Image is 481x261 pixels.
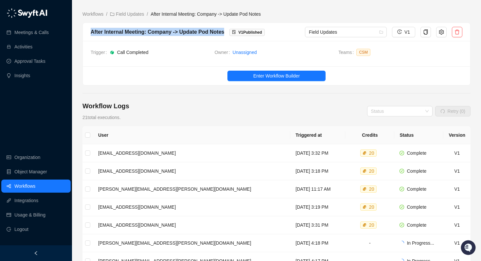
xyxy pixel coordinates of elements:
[93,216,290,234] td: [EMAIL_ADDRESS][DOMAIN_NAME]
[407,240,434,246] span: In Progress...
[36,92,50,98] span: Status
[27,89,53,101] a: 📶Status
[93,162,290,180] td: [EMAIL_ADDRESS][DOMAIN_NAME]
[14,151,40,164] a: Organization
[407,204,426,210] span: Complete
[290,216,345,234] td: [DATE] 3:31 PM
[7,26,119,37] p: Welcome 👋
[14,223,28,236] span: Logout
[232,30,236,34] span: file-done
[407,186,426,192] span: Complete
[91,28,224,36] div: After Internal Meeting: Company -> Update Pod Notes
[91,49,110,56] span: Trigger
[290,234,345,252] td: [DATE] 4:18 PM
[407,168,426,174] span: Complete
[14,194,38,207] a: Integrations
[435,106,471,116] button: Retry (0)
[443,162,471,180] td: V1
[215,49,233,56] span: Owner
[399,240,405,246] span: loading
[345,126,394,144] th: Credits
[7,59,18,71] img: 5124521997842_fc6d7dfcefe973c2e489_88.png
[368,186,376,192] div: 20
[290,126,345,144] th: Triggered at
[368,222,376,228] div: 20
[65,108,79,113] span: Pylon
[93,198,290,216] td: [EMAIL_ADDRESS][DOMAIN_NAME]
[443,126,471,144] th: Version
[400,169,404,173] span: check-circle
[14,55,45,68] a: Approval Tasks
[93,126,290,144] th: User
[117,50,149,55] span: Call Completed
[368,168,376,174] div: 20
[14,180,35,193] a: Workflows
[397,29,402,34] span: history
[253,72,300,79] span: Enter Workflow Builder
[400,151,404,155] span: check-circle
[290,198,345,216] td: [DATE] 3:19 PM
[443,144,471,162] td: V1
[400,205,404,209] span: check-circle
[443,234,471,252] td: V1
[81,10,105,18] a: Workflows
[407,150,426,156] span: Complete
[394,126,443,144] th: Status
[443,198,471,216] td: V1
[109,10,145,18] a: folder Field Updates
[423,29,428,35] span: copy
[7,37,119,47] h2: How can we help?
[238,30,262,35] span: V 1 Published
[93,234,290,252] td: [PERSON_NAME][EMAIL_ADDRESS][PERSON_NAME][DOMAIN_NAME]
[106,10,107,18] li: /
[290,180,345,198] td: [DATE] 11:17 AM
[392,27,415,37] button: V1
[7,8,47,18] img: logo-05li4sbe.png
[439,29,444,35] span: setting
[22,66,83,71] div: We're available if you need us!
[356,49,370,56] span: CSM
[83,71,470,81] a: Enter Workflow Builder
[443,216,471,234] td: V1
[14,208,45,221] a: Usage & Billing
[309,27,383,37] span: Field Updates
[443,180,471,198] td: V1
[29,92,35,97] div: 📶
[233,49,257,56] a: Unassigned
[404,28,410,36] span: V1
[110,12,115,16] span: folder
[147,10,148,18] li: /
[110,50,115,55] img: grain-rgTwWAhv.png
[400,223,404,227] span: check-circle
[345,234,394,252] td: -
[22,59,107,66] div: Start new chat
[290,144,345,162] td: [DATE] 3:32 PM
[338,49,356,59] span: Teams
[93,180,290,198] td: [PERSON_NAME][EMAIL_ADDRESS][PERSON_NAME][DOMAIN_NAME]
[14,26,49,39] a: Meetings & Calls
[14,165,47,178] a: Object Manager
[93,144,290,162] td: [EMAIL_ADDRESS][DOMAIN_NAME]
[46,107,79,113] a: Powered byPylon
[34,251,38,255] span: left
[14,40,32,53] a: Activities
[13,92,24,98] span: Docs
[407,222,426,228] span: Complete
[227,71,326,81] button: Enter Workflow Builder
[454,29,460,35] span: delete
[290,162,345,180] td: [DATE] 3:18 PM
[400,187,404,191] span: check-circle
[368,204,376,210] div: 20
[4,89,27,101] a: 📚Docs
[82,115,121,120] span: 21 total executions.
[368,150,376,156] div: 20
[7,92,12,97] div: 📚
[460,239,478,257] iframe: Open customer support
[7,227,11,232] span: logout
[111,61,119,69] button: Start new chat
[151,11,261,17] span: After Internal Meeting: Company -> Update Pod Notes
[7,7,20,20] img: Swyft AI
[82,101,129,111] h4: Workflow Logs
[14,69,30,82] a: Insights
